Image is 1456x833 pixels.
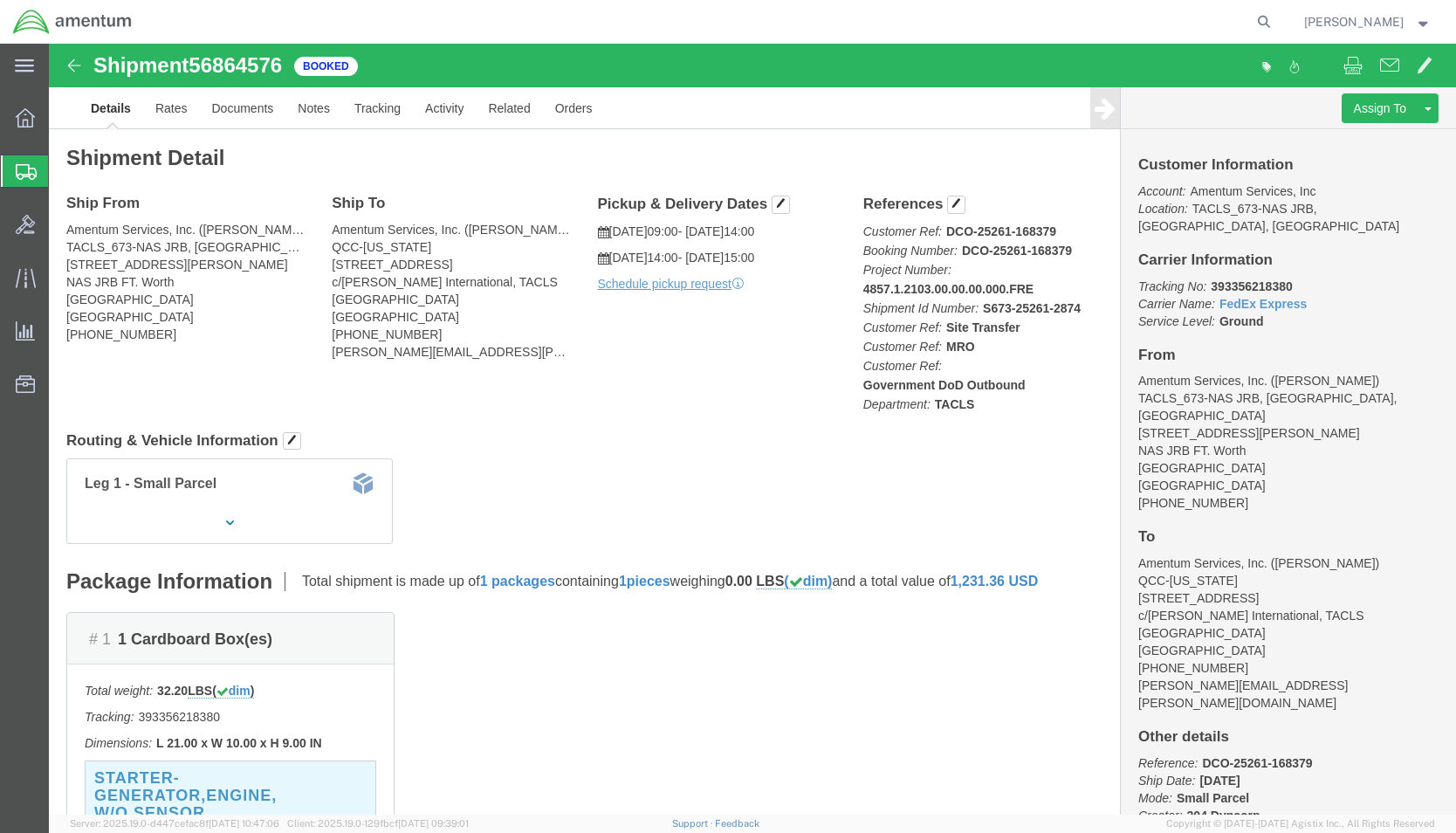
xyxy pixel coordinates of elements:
[672,818,716,829] a: Support
[287,818,469,829] span: Client: 2025.19.0-129fbcf
[12,9,133,35] img: logo
[1303,11,1432,32] button: [PERSON_NAME]
[209,818,279,829] span: [DATE] 10:47:06
[715,818,759,829] a: Feedback
[49,44,1456,815] iframe: FS Legacy Container
[1166,816,1435,831] span: Copyright © [DATE]-[DATE] Agistix Inc., All Rights Reserved
[70,818,279,829] span: Server: 2025.19.0-d447cefac8f
[1304,12,1404,31] span: Keith Bellew
[398,818,469,829] span: [DATE] 09:39:01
